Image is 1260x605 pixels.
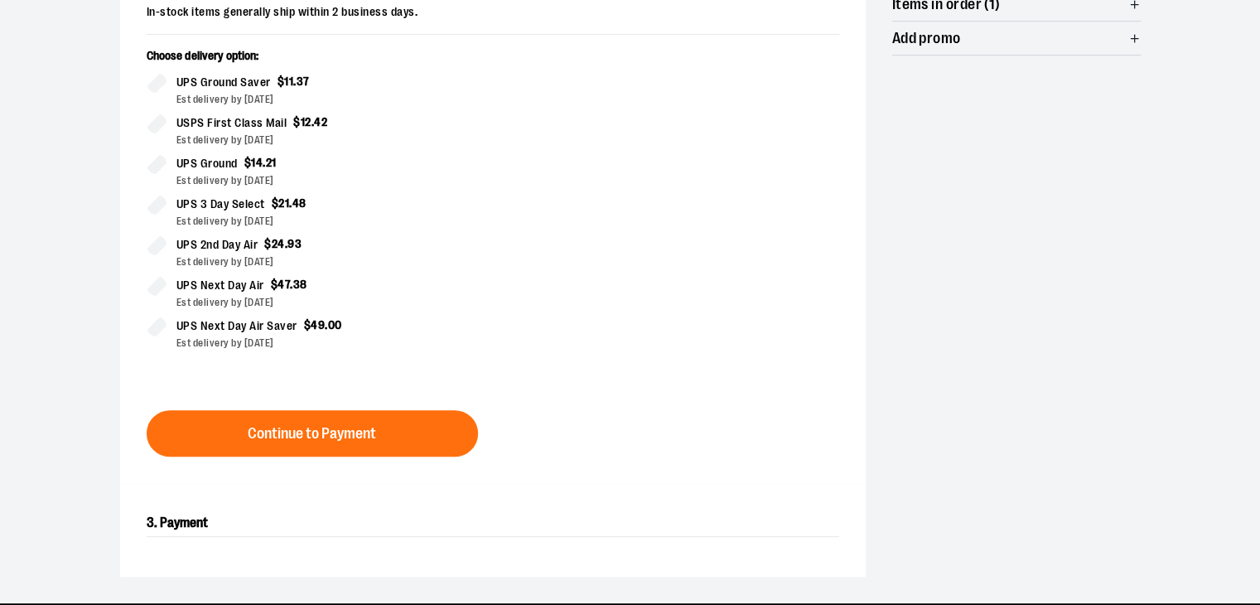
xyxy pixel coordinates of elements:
span: $ [304,318,311,332]
span: 38 [293,278,307,291]
span: $ [278,75,285,88]
input: UPS 3 Day Select$21.48Est delivery by [DATE] [147,195,167,215]
div: Est delivery by [DATE] [176,295,480,310]
span: . [263,156,266,169]
button: Continue to Payment [147,410,478,457]
input: UPS 2nd Day Air$24.93Est delivery by [DATE] [147,235,167,255]
div: In-stock items generally ship within 2 business days. [147,4,839,21]
span: $ [244,156,252,169]
h2: 3. Payment [147,510,839,537]
div: Est delivery by [DATE] [176,92,480,107]
span: . [290,278,293,291]
div: Est delivery by [DATE] [176,336,480,351]
span: 12 [301,115,311,128]
span: 24 [272,237,285,250]
p: Choose delivery option: [147,48,480,73]
span: UPS Next Day Air Saver [176,317,297,336]
div: Est delivery by [DATE] [176,173,480,188]
span: USPS First Class Mail [176,114,287,133]
span: UPS 3 Day Select [176,195,265,214]
span: 93 [287,237,302,250]
span: $ [293,115,301,128]
span: $ [271,278,278,291]
input: UPS Next Day Air Saver$49.00Est delivery by [DATE] [147,317,167,336]
span: Continue to Payment [248,426,376,442]
input: UPS Ground$14.21Est delivery by [DATE] [147,154,167,174]
button: Add promo [892,22,1141,55]
span: 37 [297,75,310,88]
input: UPS Ground Saver$11.37Est delivery by [DATE] [147,73,167,93]
span: 42 [314,115,327,128]
span: 21 [278,196,289,210]
span: $ [272,196,279,210]
span: 00 [328,318,342,332]
span: UPS Ground [176,154,238,173]
div: Est delivery by [DATE] [176,214,480,229]
span: . [311,115,315,128]
span: UPS Ground Saver [176,73,271,92]
span: . [289,196,292,210]
span: UPS Next Day Air [176,276,264,295]
input: USPS First Class Mail$12.42Est delivery by [DATE] [147,114,167,133]
span: 14 [251,156,263,169]
div: Est delivery by [DATE] [176,254,480,269]
span: 11 [284,75,293,88]
span: . [325,318,328,332]
span: Add promo [892,31,961,46]
span: . [293,75,297,88]
span: 49 [311,318,325,332]
span: . [285,237,288,250]
span: 21 [266,156,277,169]
span: UPS 2nd Day Air [176,235,258,254]
span: 47 [278,278,290,291]
input: UPS Next Day Air$47.38Est delivery by [DATE] [147,276,167,296]
div: Est delivery by [DATE] [176,133,480,148]
span: $ [264,237,272,250]
span: 48 [292,196,307,210]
